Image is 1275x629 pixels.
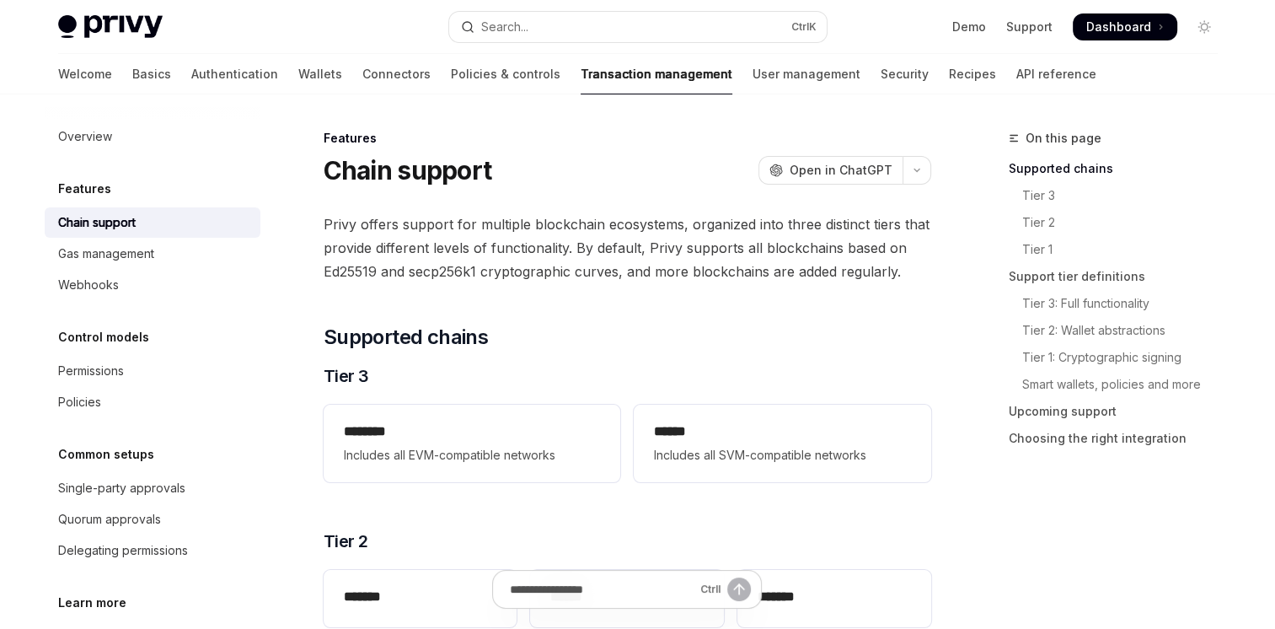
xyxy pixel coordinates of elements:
[1009,209,1231,236] a: Tier 2
[324,212,931,283] span: Privy offers support for multiple blockchain ecosystems, organized into three distinct tiers that...
[1086,19,1151,35] span: Dashboard
[45,356,260,386] a: Permissions
[45,207,260,238] a: Chain support
[1009,155,1231,182] a: Supported chains
[449,12,827,42] button: Open search
[1009,182,1231,209] a: Tier 3
[298,54,342,94] a: Wallets
[132,54,171,94] a: Basics
[58,478,185,498] div: Single-party approvals
[1073,13,1177,40] a: Dashboard
[45,535,260,566] a: Delegating permissions
[58,509,161,530] div: Quorum approvals
[1191,13,1218,40] button: Toggle dark mode
[1009,317,1231,344] a: Tier 2: Wallet abstractions
[324,324,488,351] span: Supported chains
[727,578,751,601] button: Send message
[790,162,892,179] span: Open in ChatGPT
[634,405,930,482] a: **** *Includes all SVM-compatible networks
[654,445,910,465] span: Includes all SVM-compatible networks
[45,270,260,300] a: Webhooks
[58,392,101,412] div: Policies
[881,54,929,94] a: Security
[791,20,817,34] span: Ctrl K
[753,54,860,94] a: User management
[1009,236,1231,263] a: Tier 1
[1009,263,1231,290] a: Support tier definitions
[1009,344,1231,371] a: Tier 1: Cryptographic signing
[58,540,188,561] div: Delegating permissions
[45,473,260,503] a: Single-party approvals
[324,130,931,147] div: Features
[481,17,528,37] div: Search...
[45,504,260,535] a: Quorum approvals
[45,387,260,417] a: Policies
[1026,128,1101,148] span: On this page
[952,19,986,35] a: Demo
[344,445,600,465] span: Includes all EVM-compatible networks
[58,244,154,264] div: Gas management
[58,593,126,613] h5: Learn more
[1006,19,1053,35] a: Support
[58,15,163,39] img: light logo
[1009,425,1231,452] a: Choosing the right integration
[58,444,154,465] h5: Common setups
[58,179,111,199] h5: Features
[58,54,112,94] a: Welcome
[758,156,903,185] button: Open in ChatGPT
[58,327,149,347] h5: Control models
[324,405,620,482] a: **** ***Includes all EVM-compatible networks
[1009,398,1231,425] a: Upcoming support
[451,54,560,94] a: Policies & controls
[1009,371,1231,398] a: Smart wallets, policies and more
[58,275,119,295] div: Webhooks
[58,361,124,381] div: Permissions
[45,239,260,269] a: Gas management
[1016,54,1096,94] a: API reference
[581,54,732,94] a: Transaction management
[324,155,491,185] h1: Chain support
[324,364,369,388] span: Tier 3
[949,54,996,94] a: Recipes
[324,530,368,553] span: Tier 2
[1009,290,1231,317] a: Tier 3: Full functionality
[510,571,694,608] input: Ask a question...
[45,121,260,152] a: Overview
[58,126,112,147] div: Overview
[58,212,136,233] div: Chain support
[362,54,431,94] a: Connectors
[191,54,278,94] a: Authentication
